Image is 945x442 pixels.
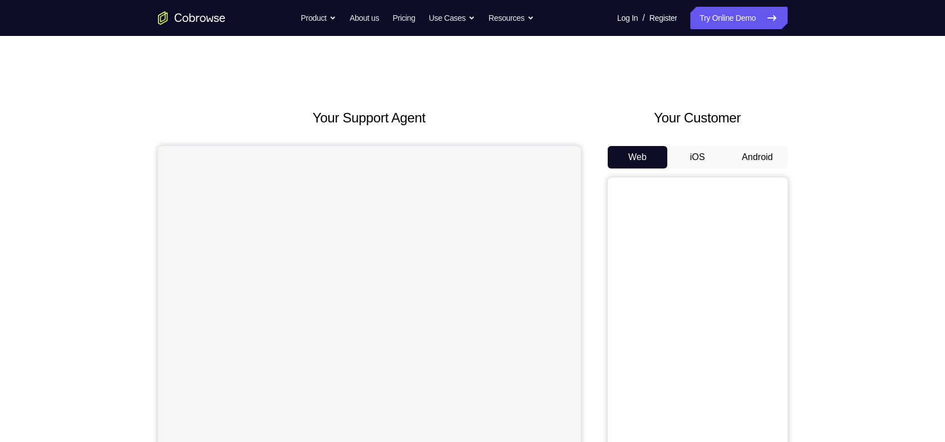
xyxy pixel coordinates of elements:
[392,7,415,29] a: Pricing
[690,7,787,29] a: Try Online Demo
[489,7,534,29] button: Resources
[158,11,225,25] a: Go to the home page
[667,146,727,168] button: iOS
[617,7,638,29] a: Log In
[649,7,677,29] a: Register
[643,11,645,25] span: /
[608,108,788,128] h2: Your Customer
[350,7,379,29] a: About us
[301,7,336,29] button: Product
[608,146,668,168] button: Web
[158,108,581,128] h2: Your Support Agent
[429,7,475,29] button: Use Cases
[727,146,788,168] button: Android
